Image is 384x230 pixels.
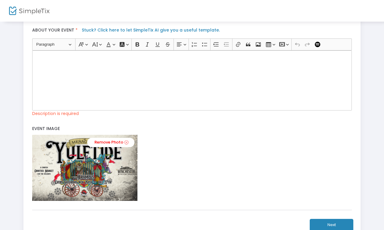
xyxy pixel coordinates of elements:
[32,126,60,132] span: Event Image
[32,38,352,50] div: Editor toolbar
[34,40,74,49] button: Paragraph
[32,110,79,117] p: Description is required
[32,50,352,110] div: Rich Text Editor, main
[87,138,134,147] a: Remove Photo
[82,27,220,33] a: Stuck? Click here to let SimpleTix AI give you a useful template.
[36,41,68,48] span: Paragraph
[29,24,355,38] label: About your event
[32,135,137,201] img: D9hiETe810GcAAAAAElFTkSuQmCC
